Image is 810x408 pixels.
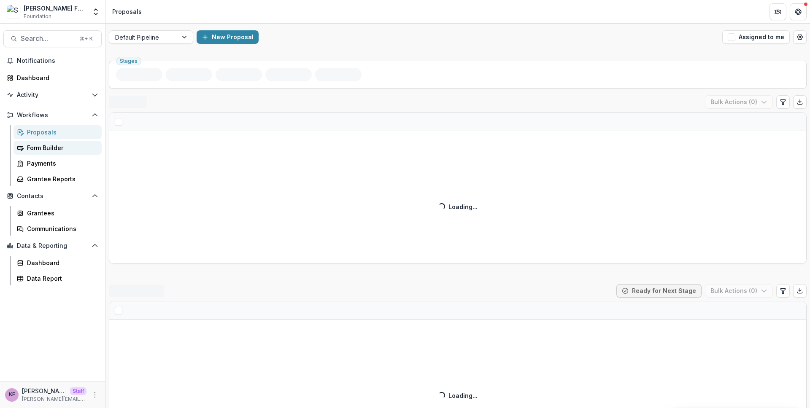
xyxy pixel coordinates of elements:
div: Proposals [112,7,142,16]
p: [PERSON_NAME][EMAIL_ADDRESS][DOMAIN_NAME] [22,395,86,403]
a: Dashboard [3,71,102,85]
button: Notifications [3,54,102,67]
div: Proposals [27,128,95,137]
a: Proposals [13,125,102,139]
button: Open table manager [793,30,807,44]
button: Open Data & Reporting [3,239,102,252]
a: Grantee Reports [13,172,102,186]
div: [PERSON_NAME] Foundation [24,4,86,13]
div: Dashboard [17,73,95,82]
button: Open Activity [3,88,102,102]
button: Partners [769,3,786,20]
div: Grantee Reports [27,174,95,183]
button: Assigned to me [722,30,790,44]
div: Form Builder [27,143,95,152]
p: Staff [70,387,86,395]
span: Contacts [17,193,88,200]
a: Payments [13,156,102,170]
div: Payments [27,159,95,168]
div: Kyle Ford [9,392,15,397]
div: Communications [27,224,95,233]
nav: breadcrumb [109,5,145,18]
a: Form Builder [13,141,102,155]
span: Search... [21,35,74,43]
img: Sue Bassett Foundation [7,5,20,19]
span: Foundation [24,13,51,20]
button: More [90,390,100,400]
button: Open Contacts [3,189,102,203]
button: New Proposal [197,30,259,44]
button: Search... [3,30,102,47]
span: Activity [17,91,88,99]
span: Data & Reporting [17,242,88,250]
a: Dashboard [13,256,102,270]
button: Open entity switcher [90,3,102,20]
div: ⌘ + K [78,34,94,43]
a: Communications [13,222,102,236]
span: Notifications [17,57,98,64]
span: Workflows [17,112,88,119]
div: Data Report [27,274,95,283]
div: Dashboard [27,258,95,267]
a: Data Report [13,271,102,285]
button: Open Workflows [3,108,102,122]
div: Grantees [27,209,95,217]
button: Get Help [790,3,807,20]
p: [PERSON_NAME] [22,387,67,395]
span: Stages [120,58,138,64]
a: Grantees [13,206,102,220]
